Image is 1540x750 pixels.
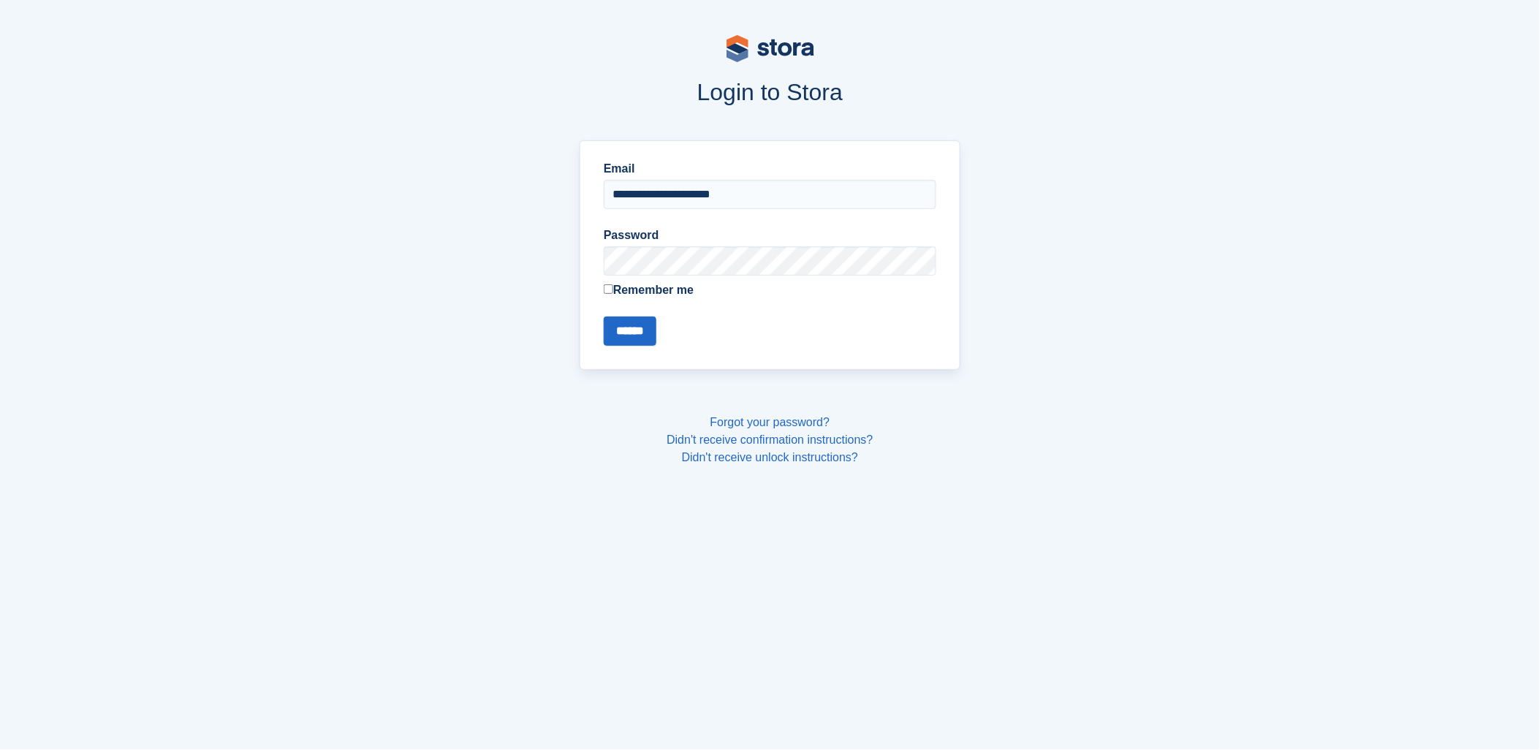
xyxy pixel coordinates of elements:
img: stora-logo-53a41332b3708ae10de48c4981b4e9114cc0af31d8433b30ea865607fb682f29.svg [727,35,814,62]
input: Remember me [604,284,613,294]
a: Didn't receive unlock instructions? [682,451,858,463]
h1: Login to Stora [301,79,1240,105]
label: Password [604,227,936,244]
label: Email [604,160,936,178]
a: Didn't receive confirmation instructions? [667,433,873,446]
label: Remember me [604,281,936,299]
a: Forgot your password? [710,416,830,428]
